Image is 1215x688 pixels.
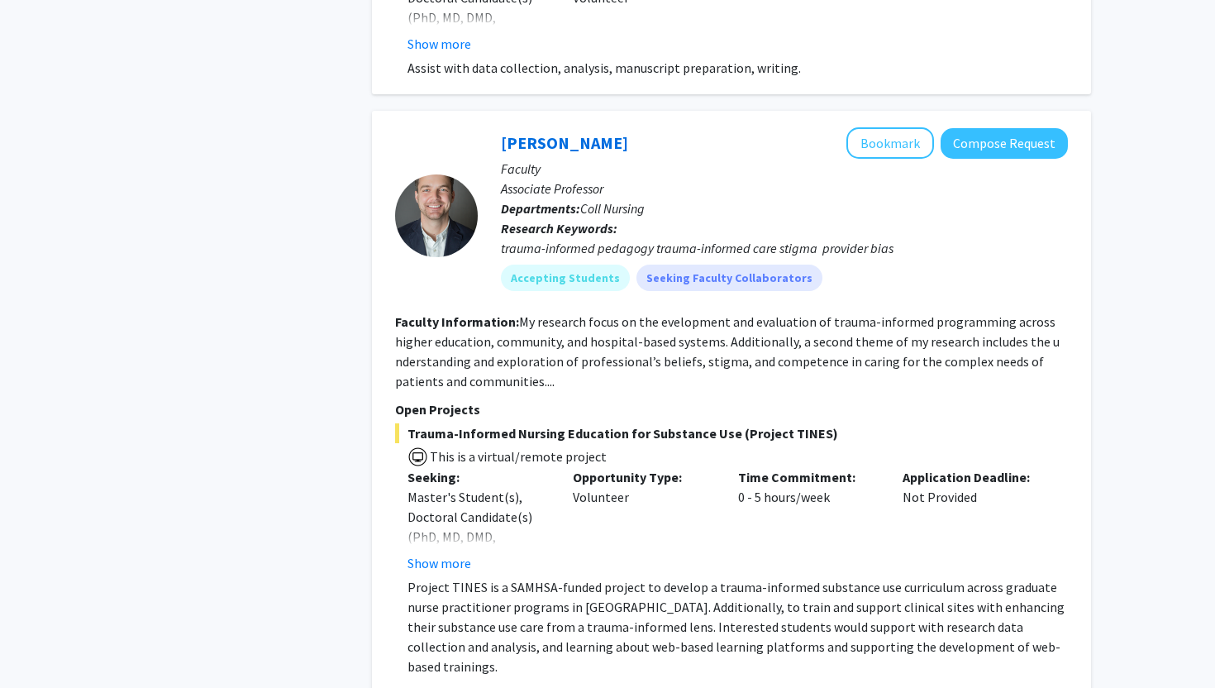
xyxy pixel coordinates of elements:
iframe: Chat [12,614,70,676]
button: Show more [407,34,471,54]
span: Trauma-Informed Nursing Education for Substance Use (Project TINES) [395,423,1068,443]
div: Master's Student(s), Doctoral Candidate(s) (PhD, MD, DMD, PharmD, etc.) [407,487,548,566]
span: This is a virtual/remote project [428,448,607,465]
div: trauma-informed pedagogy trauma-informed care stigma provider bias [501,238,1068,258]
p: Seeking: [407,467,548,487]
b: Research Keywords: [501,220,617,236]
fg-read-more: My research focus on the evelopment and evaluation of trauma-informed programming across higher e... [395,313,1060,389]
b: Departments: [501,200,580,217]
p: Application Deadline: [903,467,1043,487]
div: Volunteer [560,467,726,573]
button: Add Stephen DiDonato to Bookmarks [846,127,934,159]
p: Open Projects [395,399,1068,419]
p: Assist with data collection, analysis, manuscript preparation, writing. [407,58,1068,78]
p: Time Commitment: [738,467,879,487]
div: 0 - 5 hours/week [726,467,891,573]
mat-chip: Accepting Students [501,265,630,291]
b: Faculty Information: [395,313,519,330]
p: Opportunity Type: [573,467,713,487]
a: [PERSON_NAME] [501,132,628,153]
button: Compose Request to Stephen DiDonato [941,128,1068,159]
button: Show more [407,553,471,573]
div: Not Provided [890,467,1055,573]
p: Faculty [501,159,1068,179]
mat-chip: Seeking Faculty Collaborators [636,265,822,291]
p: Project TINES is a SAMHSA-funded project to develop a trauma-informed substance use curriculum ac... [407,577,1068,676]
span: Coll Nursing [580,200,645,217]
p: Associate Professor [501,179,1068,198]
